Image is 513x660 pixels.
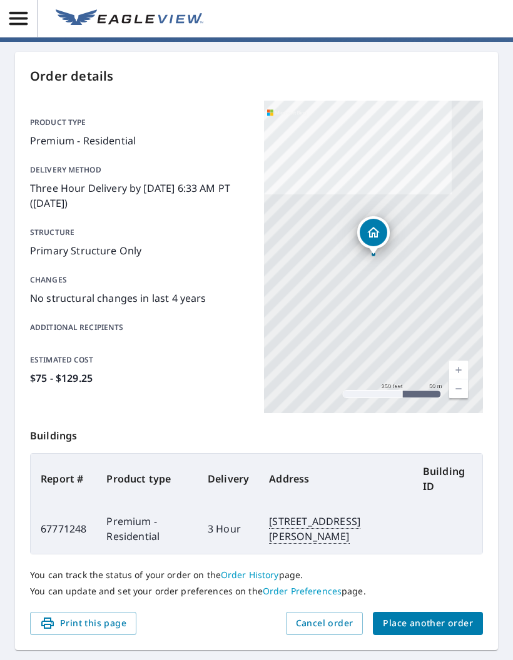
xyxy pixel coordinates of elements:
[30,354,249,366] p: Estimated cost
[30,181,249,211] p: Three Hour Delivery by [DATE] 6:33 AM PT ([DATE])
[40,616,126,631] span: Print this page
[198,454,259,504] th: Delivery
[30,322,249,333] p: Additional recipients
[30,371,249,386] p: $75 - $129.25
[30,413,483,453] p: Buildings
[449,361,468,379] a: Current Level 17, Zoom In
[56,9,203,28] img: EV Logo
[96,504,198,554] td: Premium - Residential
[198,504,259,554] td: 3 Hour
[221,569,279,581] a: Order History
[96,454,198,504] th: Product type
[263,585,342,597] a: Order Preferences
[31,504,96,554] td: 67771248
[449,379,468,398] a: Current Level 17, Zoom Out
[30,117,249,128] p: Product type
[383,616,473,631] span: Place another order
[30,164,249,176] p: Delivery method
[296,616,353,631] span: Cancel order
[30,133,249,148] p: Premium - Residential
[30,274,249,286] p: Changes
[30,243,249,258] p: Primary Structure Only
[30,586,483,597] p: You can update and set your order preferences on the page.
[30,612,136,635] button: Print this page
[30,227,249,238] p: Structure
[413,454,482,504] th: Building ID
[30,291,249,306] p: No structural changes in last 4 years
[259,454,412,504] th: Address
[48,2,211,36] a: EV Logo
[357,216,390,255] div: Dropped pin, building 1, Residential property, 1466 Vista Dr Puyallup, WA 98372
[373,612,483,635] button: Place another order
[31,454,96,504] th: Report #
[30,67,483,86] p: Order details
[286,612,363,635] button: Cancel order
[30,569,483,581] p: You can track the status of your order on the page.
